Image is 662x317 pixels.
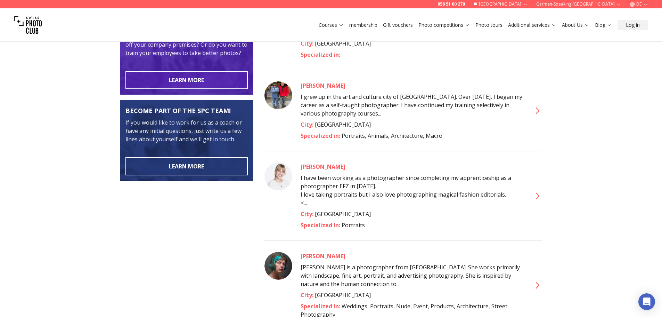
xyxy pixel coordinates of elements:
[475,22,502,29] a: Photo tours
[339,132,340,140] font: :
[595,22,612,29] a: Blog
[508,22,556,29] a: Additional services
[312,210,313,218] font: :
[319,22,337,28] font: Courses
[536,1,615,7] font: German-speaking [GEOGRAPHIC_DATA]
[301,163,345,171] font: [PERSON_NAME]
[595,22,605,28] font: Blog
[342,221,365,229] font: Portraits
[301,191,506,198] font: I love taking portraits but I also love photographing magical fashion editorials.
[508,22,550,28] font: Additional services
[301,93,522,117] font: I grew up in the art and culture city of [GEOGRAPHIC_DATA]. Over [DATE], I began my career as a s...
[562,22,589,29] a: About Us
[169,163,204,170] font: LEARN MORE
[125,32,247,57] font: Are you looking for an original activity on or off your company premises? Or do you want to train...
[349,22,377,29] a: membership
[120,100,253,181] img: Meet the team
[301,163,523,171] a: [PERSON_NAME]
[349,22,377,28] font: membership
[301,174,511,190] font: I have been working as a photographer since completing my apprenticeship as a photographer EFZ in...
[301,221,339,229] font: Specialized in
[315,40,371,47] font: [GEOGRAPHIC_DATA]
[301,252,345,260] font: [PERSON_NAME]
[120,14,253,95] img: Meet the team
[125,157,248,175] button: LEARN MORE
[301,81,523,90] a: [PERSON_NAME]
[125,106,231,115] font: BECOME PART OF THE SPC TEAM!
[315,210,371,218] font: [GEOGRAPHIC_DATA]
[315,291,371,299] font: [GEOGRAPHIC_DATA]
[301,210,312,218] font: City
[438,1,465,7] a: 058 51 00 270
[346,20,380,30] button: membership
[638,293,655,310] div: Open Intercom Messenger
[315,121,371,128] font: [GEOGRAPHIC_DATA]
[418,22,463,28] font: Photo competitions
[636,1,641,7] font: DE
[301,199,307,207] font: <...
[339,51,340,58] font: :
[264,81,292,109] img: Andreas Masche
[319,22,344,29] a: Courses
[592,20,615,30] button: Blog
[339,221,340,229] font: :
[479,1,521,7] font: [GEOGRAPHIC_DATA]
[342,132,442,140] font: Portraits, Animals, Architecture, Macro
[312,40,313,47] font: :
[312,121,313,128] font: :
[264,163,292,190] img: Anja Wurm
[301,291,312,299] font: City
[316,20,346,30] button: Courses
[169,76,204,84] font: LEARN MORE
[264,252,292,280] img: Anna Korbut
[301,121,312,128] font: City
[562,22,583,28] font: About Us
[416,20,473,30] button: Photo competitions
[301,51,339,58] font: Specialized in
[559,20,592,30] button: About Us
[301,263,520,288] font: [PERSON_NAME] is a photographer from [GEOGRAPHIC_DATA]. She works primarily with landscape, fine ...
[618,20,648,30] button: Log in
[339,302,340,310] font: :
[473,20,505,30] button: Photo tours
[383,22,413,28] font: Gift vouchers
[301,302,339,310] font: Specialized in
[383,22,413,29] a: Gift vouchers
[312,291,313,299] font: :
[475,22,502,28] font: Photo tours
[14,11,42,39] img: Swiss photo club
[120,14,253,95] a: Meet the teamCORPORATE EVENTSAre you looking for an original activity on or off your company prem...
[125,71,248,89] button: LEARN MORE
[125,119,242,143] font: If you would like to work for us as a coach or have any initial questions, just write us a few li...
[626,22,640,28] font: Log in
[301,40,312,47] font: City
[301,132,339,140] font: Specialized in
[120,100,253,181] a: Meet the teamBECOME PART OF THE SPC TEAM!If you would like to work for us as a coach or have any ...
[301,252,523,260] a: [PERSON_NAME]
[505,20,559,30] button: Additional services
[418,22,470,29] a: Photo competitions
[380,20,416,30] button: Gift vouchers
[301,82,345,89] font: [PERSON_NAME]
